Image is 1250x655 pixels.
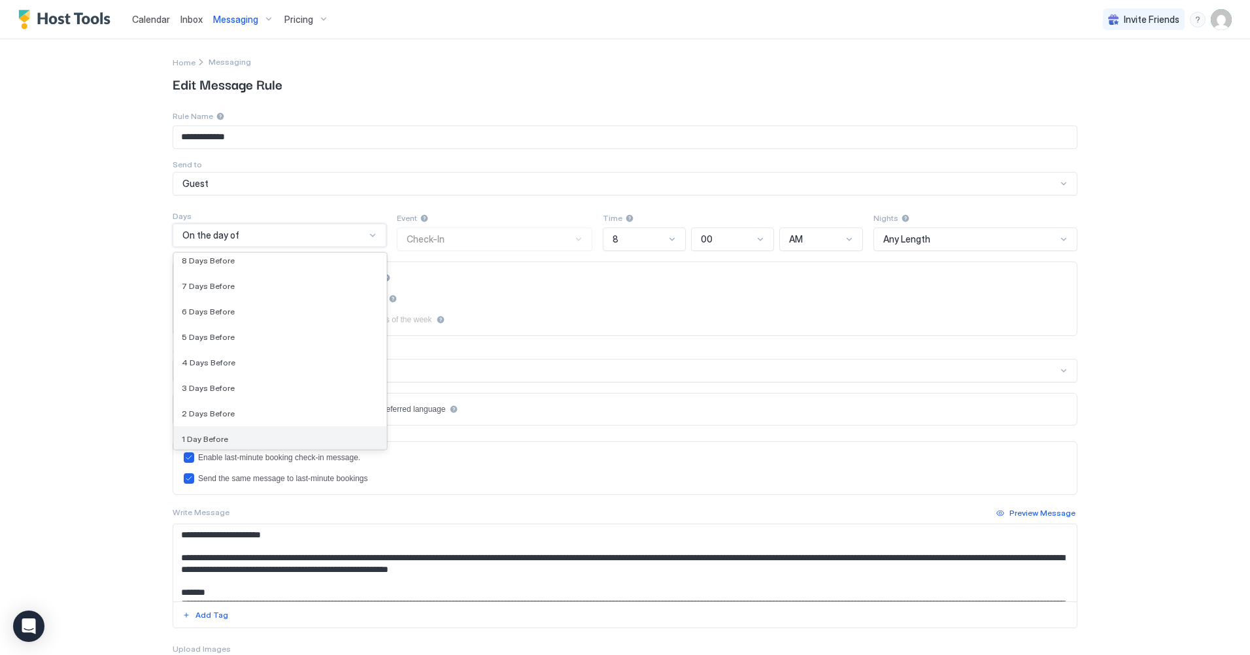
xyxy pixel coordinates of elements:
[994,505,1077,521] button: Preview Message
[789,233,803,245] span: AM
[173,211,192,221] span: Days
[873,213,898,223] span: Nights
[180,12,203,26] a: Inbox
[173,55,195,69] a: Home
[182,229,239,241] span: On the day of
[18,10,116,29] a: Host Tools Logo
[1124,14,1179,25] span: Invite Friends
[173,507,229,517] span: Write Message
[209,57,251,67] span: Breadcrumb
[397,213,417,223] span: Event
[173,160,202,169] span: Send to
[184,473,1066,484] div: lastMinuteMessageIsTheSame
[173,644,231,654] span: Upload Images
[182,409,235,418] span: 2 Days Before
[182,178,209,190] span: Guest
[182,358,235,367] span: 4 Days Before
[132,14,170,25] span: Calendar
[173,524,1077,601] textarea: Input Field
[182,332,235,342] span: 5 Days Before
[603,213,622,223] span: Time
[173,55,195,69] div: Breadcrumb
[173,74,1077,93] span: Edit Message Rule
[182,256,235,265] span: 8 Days Before
[173,126,1077,148] input: Input Field
[284,14,313,25] span: Pricing
[613,233,618,245] span: 8
[883,233,930,245] span: Any Length
[132,12,170,26] a: Calendar
[198,474,367,483] div: Send the same message to last-minute bookings
[182,383,235,393] span: 3 Days Before
[173,58,195,67] span: Home
[180,14,203,25] span: Inbox
[173,111,213,121] span: Rule Name
[180,607,230,623] button: Add Tag
[213,14,258,25] span: Messaging
[173,346,208,356] span: Channels
[13,611,44,642] div: Open Intercom Messenger
[182,434,228,444] span: 1 Day Before
[184,452,1066,463] div: lastMinuteMessageEnabled
[184,404,1066,414] div: languagesEnabled
[198,453,360,462] div: Enable last-minute booking check-in message.
[701,233,713,245] span: 00
[195,609,228,621] div: Add Tag
[1211,9,1232,30] div: User profile
[182,281,235,291] span: 7 Days Before
[1190,12,1206,27] div: menu
[198,315,432,324] div: Only send if check-in or check-out fall on selected days of the week
[1009,507,1075,519] div: Preview Message
[182,307,235,316] span: 6 Days Before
